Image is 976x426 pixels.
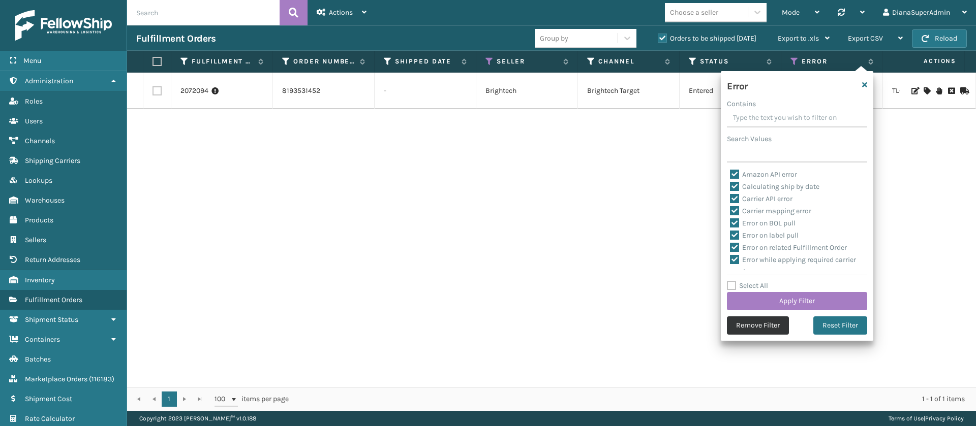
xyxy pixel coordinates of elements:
i: Mark as Shipped [960,87,966,94]
label: Fulfillment Order Id [192,57,253,66]
i: Edit [911,87,918,94]
span: Fulfillment Orders [25,296,82,304]
label: Error on related Fulfillment Order [730,243,847,252]
span: Products [25,216,53,224]
span: 100 [215,394,230,404]
span: Shipment Cost [25,395,72,403]
label: Calculating ship by date [730,182,819,191]
span: Export to .xls [778,34,819,43]
h4: Error [727,77,748,92]
td: Entered [680,73,781,109]
button: Apply Filter [727,292,867,310]
p: Copyright 2023 [PERSON_NAME]™ v 1.0.188 [139,411,256,426]
span: Rate Calculator [25,414,75,423]
span: Shipping Carriers [25,156,80,165]
i: Cancel Fulfillment Order [948,87,954,94]
a: Terms of Use [889,415,924,422]
span: ( 116183 ) [89,375,114,383]
a: Privacy Policy [925,415,964,422]
label: Shipped Date [395,57,456,66]
span: Roles [25,97,43,106]
span: Batches [25,355,51,364]
h3: Fulfillment Orders [136,32,216,45]
span: Containers [25,335,60,344]
label: Error [802,57,863,66]
a: 1 [162,391,177,407]
label: Carrier API error [730,194,792,203]
label: Order Number [293,57,355,66]
div: Group by [540,33,568,44]
label: Seller [497,57,558,66]
div: | [889,411,964,426]
button: Remove Filter [727,316,789,335]
label: Search Values [727,134,772,144]
span: Mode [782,8,800,17]
button: Reset Filter [813,316,867,335]
a: TL-MLA-WHT [892,86,933,95]
label: Error on BOL pull [730,219,796,227]
span: Actions [329,8,353,17]
span: Inventory [25,276,55,284]
span: Shipment Status [25,315,78,324]
a: 2072094 [180,86,208,96]
label: Error while applying required carrier service [730,255,856,276]
a: 8193531452 [282,86,320,96]
span: items per page [215,391,289,407]
div: Choose a seller [670,7,718,18]
span: Sellers [25,236,46,244]
label: Status [700,57,761,66]
span: Export CSV [848,34,883,43]
label: Contains [727,99,756,109]
td: Brightech [476,73,578,109]
span: Users [25,117,43,125]
i: On Hold [936,87,942,94]
input: Type the text you wish to filter on [727,109,867,127]
span: Marketplace Orders [25,375,87,383]
div: 1 - 1 of 1 items [303,394,965,404]
span: Warehouses [25,196,65,205]
img: logo [15,10,112,41]
label: Carrier mapping error [730,207,811,215]
label: Select All [727,281,768,290]
span: Administration [25,77,73,85]
button: Reload [912,29,967,48]
span: Menu [23,56,41,65]
span: Channels [25,137,55,145]
label: Channel [598,57,660,66]
i: Assign Carrier and Warehouse [924,87,930,94]
label: Amazon API error [730,170,797,179]
span: Actions [892,53,962,70]
td: - [375,73,476,109]
label: Orders to be shipped [DATE] [658,34,756,43]
label: Error on label pull [730,231,799,240]
td: Brightech Target [578,73,680,109]
span: Lookups [25,176,52,185]
span: Return Addresses [25,255,80,264]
